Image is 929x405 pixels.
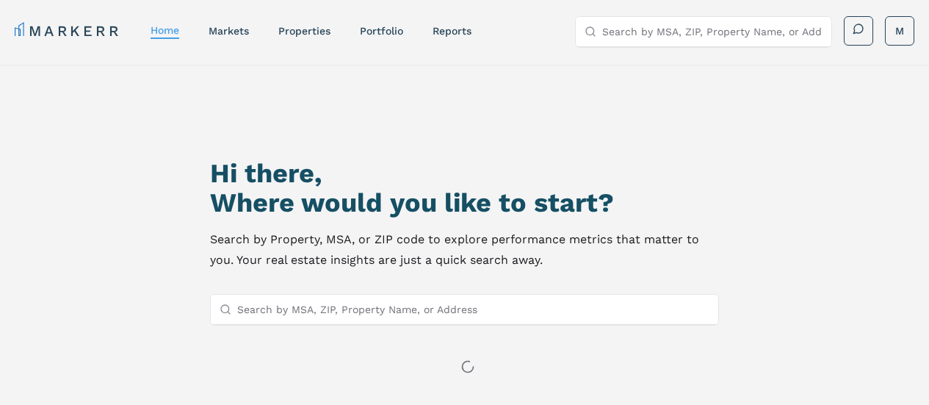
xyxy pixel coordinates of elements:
[885,16,914,46] button: M
[433,25,471,37] a: reports
[278,25,330,37] a: properties
[210,159,720,188] h1: Hi there,
[895,24,904,38] span: M
[151,24,179,36] a: home
[602,17,823,46] input: Search by MSA, ZIP, Property Name, or Address
[15,21,121,41] a: MARKERR
[237,295,710,324] input: Search by MSA, ZIP, Property Name, or Address
[360,25,403,37] a: Portfolio
[209,25,249,37] a: markets
[210,229,720,270] p: Search by Property, MSA, or ZIP code to explore performance metrics that matter to you. Your real...
[210,188,720,218] h2: Where would you like to start?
